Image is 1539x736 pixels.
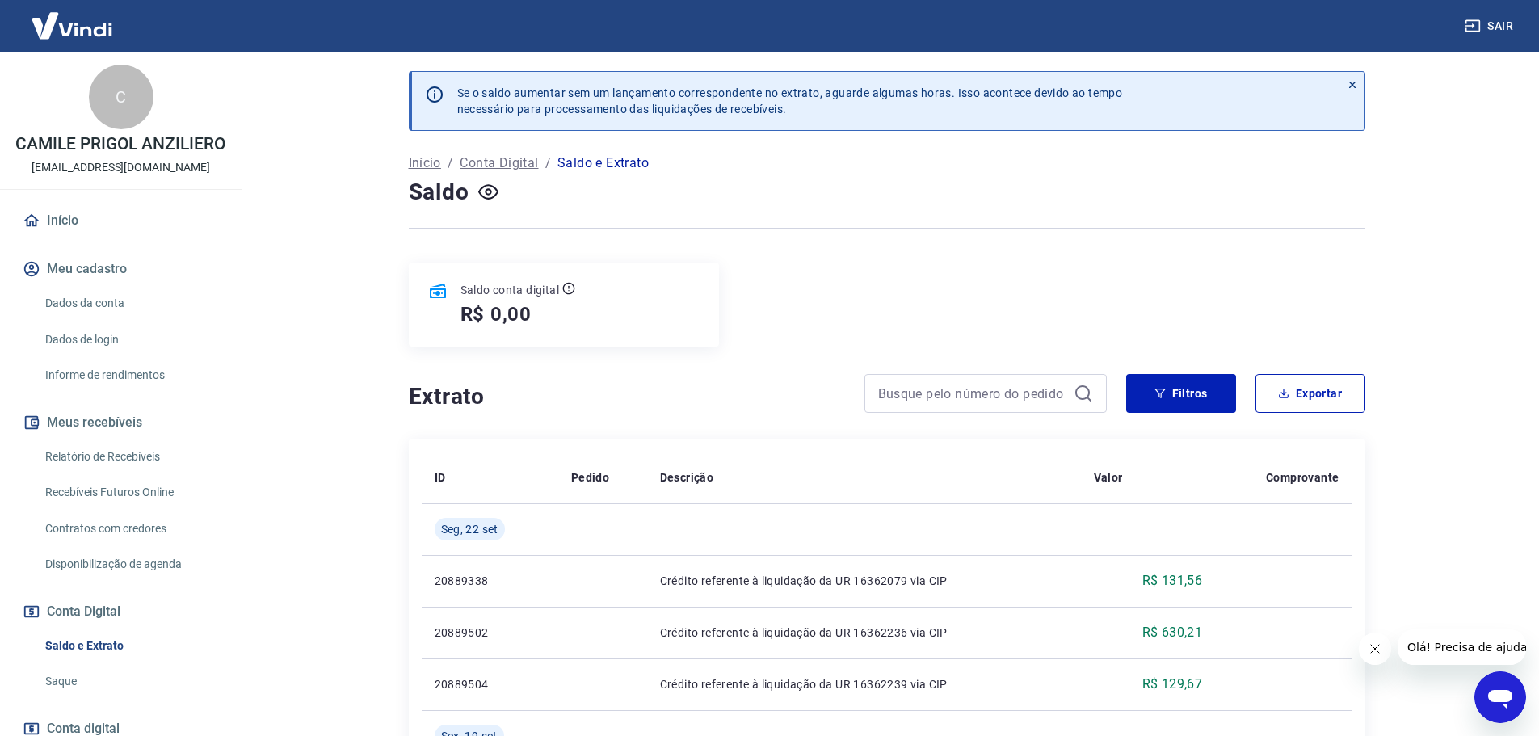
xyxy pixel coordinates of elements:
[39,629,222,662] a: Saldo e Extrato
[1266,469,1339,486] p: Comprovante
[1474,671,1526,723] iframe: Botão para abrir a janela de mensagens
[409,381,845,413] h4: Extrato
[878,381,1067,406] input: Busque pelo número do pedido
[460,154,538,173] a: Conta Digital
[571,469,609,486] p: Pedido
[435,469,446,486] p: ID
[557,154,649,173] p: Saldo e Extrato
[1255,374,1365,413] button: Exportar
[32,159,210,176] p: [EMAIL_ADDRESS][DOMAIN_NAME]
[435,676,545,692] p: 20889504
[89,65,153,129] div: C
[1461,11,1520,41] button: Sair
[39,476,222,509] a: Recebíveis Futuros Online
[15,136,226,153] p: CAMILE PRIGOL ANZILIERO
[1142,623,1203,642] p: R$ 630,21
[39,323,222,356] a: Dados de login
[660,625,1068,641] p: Crédito referente à liquidação da UR 16362236 via CIP
[39,359,222,392] a: Informe de rendimentos
[660,676,1068,692] p: Crédito referente à liquidação da UR 16362239 via CIP
[448,154,453,173] p: /
[39,548,222,581] a: Disponibilização de agenda
[39,440,222,473] a: Relatório de Recebíveis
[1398,629,1526,665] iframe: Mensagem da empresa
[457,85,1123,117] p: Se o saldo aumentar sem um lançamento correspondente no extrato, aguarde algumas horas. Isso acon...
[435,573,545,589] p: 20889338
[409,154,441,173] a: Início
[435,625,545,641] p: 20889502
[1142,571,1203,591] p: R$ 131,56
[19,251,222,287] button: Meu cadastro
[1094,469,1123,486] p: Valor
[460,301,532,327] h5: R$ 0,00
[10,11,136,24] span: Olá! Precisa de ajuda?
[39,512,222,545] a: Contratos com credores
[1142,675,1203,694] p: R$ 129,67
[39,665,222,698] a: Saque
[660,573,1068,589] p: Crédito referente à liquidação da UR 16362079 via CIP
[19,1,124,50] img: Vindi
[1126,374,1236,413] button: Filtros
[460,282,560,298] p: Saldo conta digital
[19,203,222,238] a: Início
[409,176,469,208] h4: Saldo
[19,405,222,440] button: Meus recebíveis
[1359,633,1391,665] iframe: Fechar mensagem
[545,154,551,173] p: /
[660,469,714,486] p: Descrição
[19,594,222,629] button: Conta Digital
[441,521,498,537] span: Seg, 22 set
[39,287,222,320] a: Dados da conta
